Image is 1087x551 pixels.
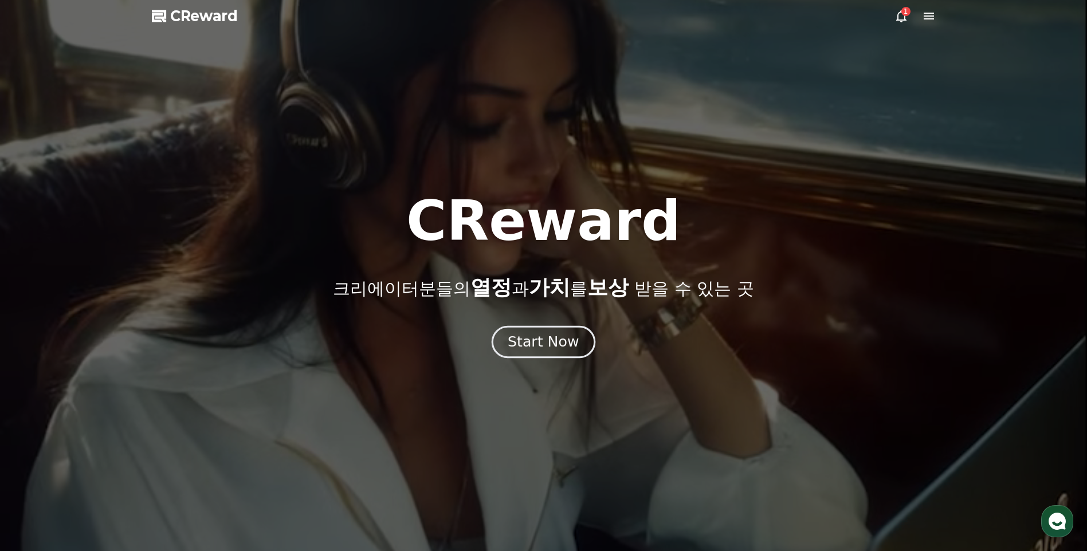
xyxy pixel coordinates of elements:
[105,381,119,390] span: 대화
[894,9,908,23] a: 1
[76,363,148,392] a: 대화
[470,275,512,299] span: 열정
[177,380,191,389] span: 설정
[529,275,570,299] span: 가치
[333,276,754,299] p: 크리에이터분들의 과 를 받을 수 있는 곳
[508,332,579,352] div: Start Now
[170,7,238,25] span: CReward
[148,363,220,392] a: 설정
[901,7,911,16] div: 1
[36,380,43,389] span: 홈
[152,7,238,25] a: CReward
[492,326,595,359] button: Start Now
[494,338,593,349] a: Start Now
[587,275,629,299] span: 보상
[3,363,76,392] a: 홈
[406,194,681,249] h1: CReward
